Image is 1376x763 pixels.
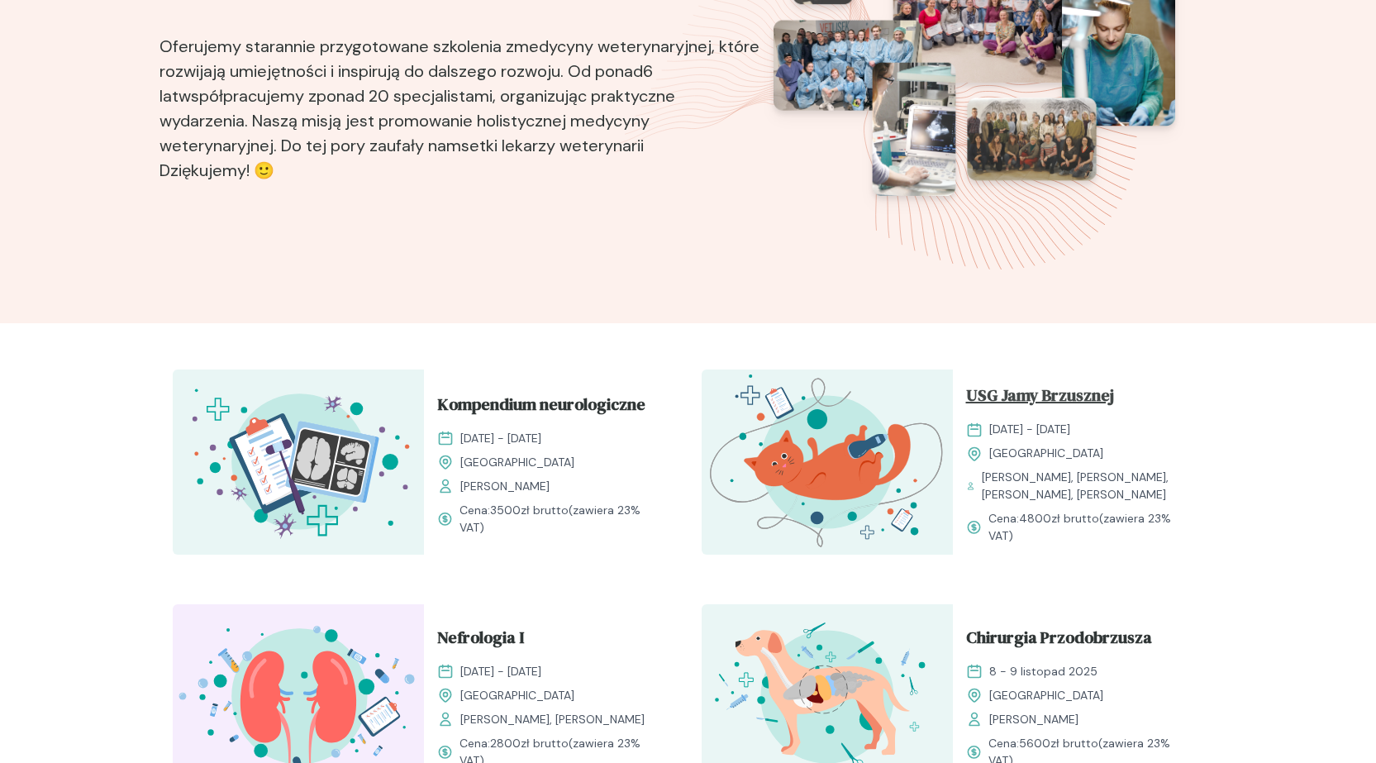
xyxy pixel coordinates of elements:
[966,383,1191,414] a: USG Jamy Brzusznej
[437,392,645,423] span: Kompendium neurologiczne
[160,7,763,189] p: Oferujemy starannie przygotowane szkolenia z , które rozwijają umiejętności i inspirują do dalsze...
[702,370,953,555] img: ZpbG_h5LeNNTxNnP_USG_JB_T.svg
[966,625,1152,656] span: Chirurgia Przodobrzusza
[460,430,541,447] span: [DATE] - [DATE]
[459,502,662,536] span: Cena: (zawiera 23% VAT)
[461,135,644,156] b: setki lekarzy weterynarii
[966,383,1114,414] span: USG Jamy Brzusznej
[460,454,574,471] span: [GEOGRAPHIC_DATA]
[989,687,1103,704] span: [GEOGRAPHIC_DATA]
[989,663,1097,680] span: 8 - 9 listopad 2025
[989,421,1070,438] span: [DATE] - [DATE]
[490,503,569,517] span: 3500 zł brutto
[1019,511,1099,526] span: 4800 zł brutto
[460,687,574,704] span: [GEOGRAPHIC_DATA]
[966,625,1191,656] a: Chirurgia Przodobrzusza
[514,36,712,57] b: medycyny weterynaryjnej
[460,478,550,495] span: [PERSON_NAME]
[460,663,541,680] span: [DATE] - [DATE]
[460,711,645,728] span: [PERSON_NAME], [PERSON_NAME]
[437,625,662,656] a: Nefrologia I
[437,625,524,656] span: Nefrologia I
[173,370,424,555] img: Z2B805bqstJ98kzs_Neuro_T.svg
[490,736,569,751] span: 2800 zł brutto
[989,711,1078,728] span: [PERSON_NAME]
[317,85,493,107] b: ponad 20 specjalistami
[1019,736,1098,751] span: 5600 zł brutto
[989,445,1103,462] span: [GEOGRAPHIC_DATA]
[982,469,1191,503] span: [PERSON_NAME], [PERSON_NAME], [PERSON_NAME], [PERSON_NAME]
[437,392,662,423] a: Kompendium neurologiczne
[988,510,1191,545] span: Cena: (zawiera 23% VAT)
